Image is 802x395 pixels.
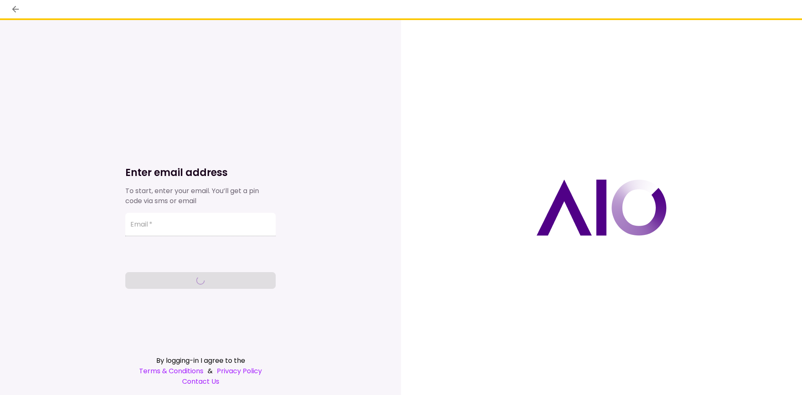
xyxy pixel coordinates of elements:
[125,166,276,179] h1: Enter email address
[125,186,276,206] div: To start, enter your email. You’ll get a pin code via sms or email
[125,376,276,387] a: Contact Us
[125,366,276,376] div: &
[125,355,276,366] div: By logging-in I agree to the
[536,179,667,236] img: AIO logo
[139,366,203,376] a: Terms & Conditions
[217,366,262,376] a: Privacy Policy
[8,2,23,16] button: back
